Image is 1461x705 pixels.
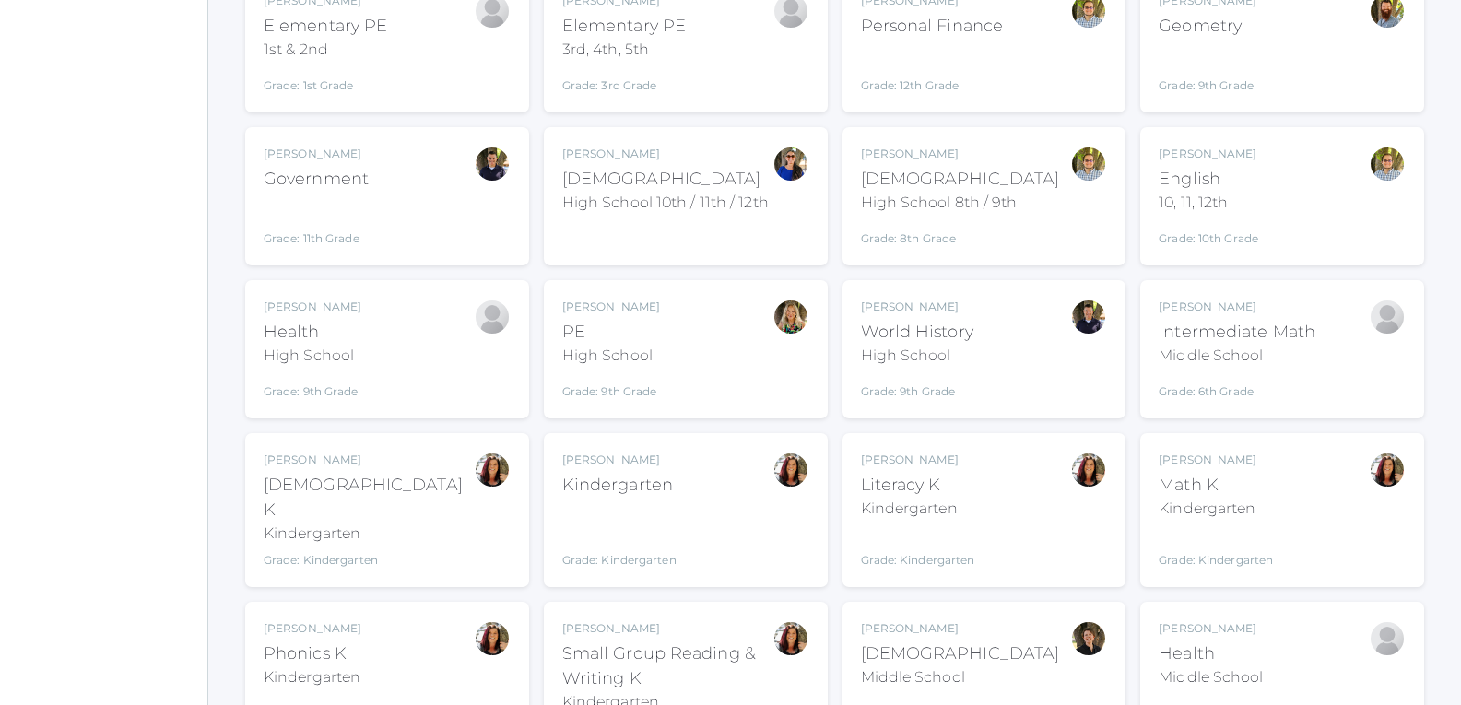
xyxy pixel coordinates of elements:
[264,68,387,94] div: Grade: 1st Grade
[861,167,1060,192] div: [DEMOGRAPHIC_DATA]
[861,320,973,345] div: World History
[1159,473,1273,498] div: Math K
[1369,146,1406,182] div: Kylen Braileanu
[1369,620,1406,657] div: Alexia Hemingway
[772,299,809,335] div: Claudia Marosz
[1159,167,1258,192] div: English
[772,452,809,488] div: Gina Pecor
[772,620,809,657] div: Gina Pecor
[264,641,378,666] div: Phonics K
[562,473,677,498] div: Kindergarten
[264,473,474,523] div: [DEMOGRAPHIC_DATA] K
[1159,374,1315,400] div: Grade: 6th Grade
[562,68,686,94] div: Grade: 3rd Grade
[562,167,769,192] div: [DEMOGRAPHIC_DATA]
[861,374,973,400] div: Grade: 9th Grade
[562,192,769,214] div: High School 10th / 11th / 12th
[1159,527,1273,569] div: Grade: Kindergarten
[1159,320,1315,345] div: Intermediate Math
[474,299,511,335] div: Manuela Orban
[562,620,772,637] div: [PERSON_NAME]
[1159,146,1258,162] div: [PERSON_NAME]
[772,146,809,182] div: Stephanie Todhunter
[264,14,387,39] div: Elementary PE
[264,523,474,545] div: Kindergarten
[562,14,686,39] div: Elementary PE
[861,527,975,569] div: Grade: Kindergarten
[562,39,686,61] div: 3rd, 4th, 5th
[264,345,361,367] div: High School
[1070,299,1107,335] div: Richard Lepage
[1159,192,1258,214] div: 10, 11, 12th
[861,46,1004,94] div: Grade: 12th Grade
[1159,641,1263,666] div: Health
[1159,452,1273,468] div: [PERSON_NAME]
[264,299,361,315] div: [PERSON_NAME]
[474,452,511,488] div: Gina Pecor
[861,345,973,367] div: High School
[562,146,769,162] div: [PERSON_NAME]
[264,146,369,162] div: [PERSON_NAME]
[861,666,1060,688] div: Middle School
[1369,452,1406,488] div: Gina Pecor
[264,620,378,637] div: [PERSON_NAME]
[861,14,1004,39] div: Personal Finance
[1159,299,1315,315] div: [PERSON_NAME]
[264,452,474,468] div: [PERSON_NAME]
[1159,221,1258,247] div: Grade: 10th Grade
[562,505,677,569] div: Grade: Kindergarten
[562,345,660,367] div: High School
[562,299,660,315] div: [PERSON_NAME]
[264,39,387,61] div: 1st & 2nd
[861,473,975,498] div: Literacy K
[264,552,474,569] div: Grade: Kindergarten
[861,146,1060,162] div: [PERSON_NAME]
[474,620,511,657] div: Gina Pecor
[1159,345,1315,367] div: Middle School
[264,199,369,247] div: Grade: 11th Grade
[861,620,1060,637] div: [PERSON_NAME]
[1070,452,1107,488] div: Gina Pecor
[264,374,361,400] div: Grade: 9th Grade
[1159,498,1273,520] div: Kindergarten
[1369,299,1406,335] div: Bonnie Posey
[562,374,660,400] div: Grade: 9th Grade
[264,666,378,688] div: Kindergarten
[562,320,660,345] div: PE
[562,452,677,468] div: [PERSON_NAME]
[264,167,369,192] div: Government
[861,452,975,468] div: [PERSON_NAME]
[1159,620,1263,637] div: [PERSON_NAME]
[861,641,1060,666] div: [DEMOGRAPHIC_DATA]
[474,146,511,182] div: Richard Lepage
[1070,620,1107,657] div: Dianna Renz
[861,192,1060,214] div: High School 8th / 9th
[861,299,973,315] div: [PERSON_NAME]
[1070,146,1107,182] div: Kylen Braileanu
[562,641,772,691] div: Small Group Reading & Writing K
[1159,46,1256,94] div: Grade: 9th Grade
[861,498,975,520] div: Kindergarten
[861,221,1060,247] div: Grade: 8th Grade
[264,320,361,345] div: Health
[1159,14,1256,39] div: Geometry
[1159,666,1263,688] div: Middle School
